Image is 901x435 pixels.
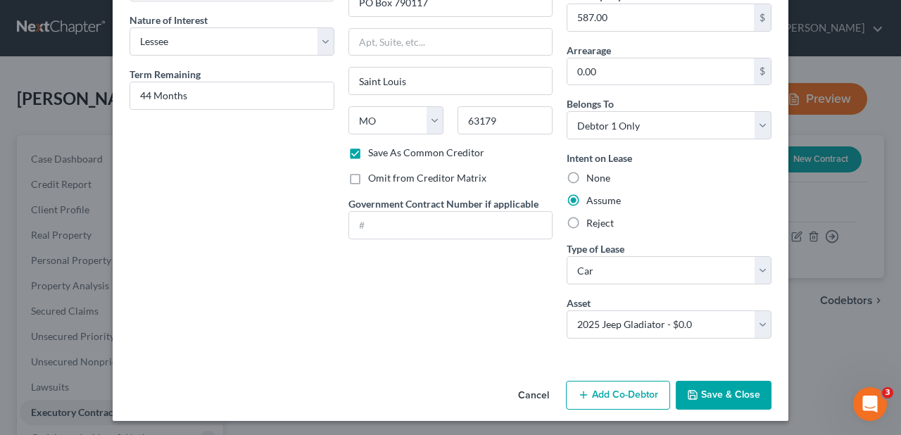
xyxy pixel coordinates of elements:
label: Asset [567,296,591,310]
input: # [349,212,553,239]
input: Apt, Suite, etc... [349,29,553,56]
iframe: Intercom live chat [853,387,887,421]
button: Save & Close [676,381,771,410]
span: Type of Lease [567,243,624,255]
span: Belongs To [567,98,614,110]
input: 0.00 [567,4,754,31]
button: Cancel [507,382,560,410]
div: $ [754,58,771,85]
label: Arrearage [567,43,611,58]
input: Enter zip.. [458,106,553,134]
div: $ [754,4,771,31]
label: Assume [586,194,621,208]
input: 0.00 [567,58,754,85]
label: Omit from Creditor Matrix [368,171,486,185]
label: Nature of Interest [130,13,208,27]
button: Add Co-Debtor [566,381,670,410]
label: Intent on Lease [567,151,632,165]
label: None [586,171,610,185]
span: 3 [882,387,893,398]
label: Reject [586,216,614,230]
label: Government Contract Number if applicable [348,196,538,211]
label: Term Remaining [130,67,201,82]
input: -- [130,82,334,109]
label: Save As Common Creditor [368,146,484,160]
input: Enter city... [349,68,553,94]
